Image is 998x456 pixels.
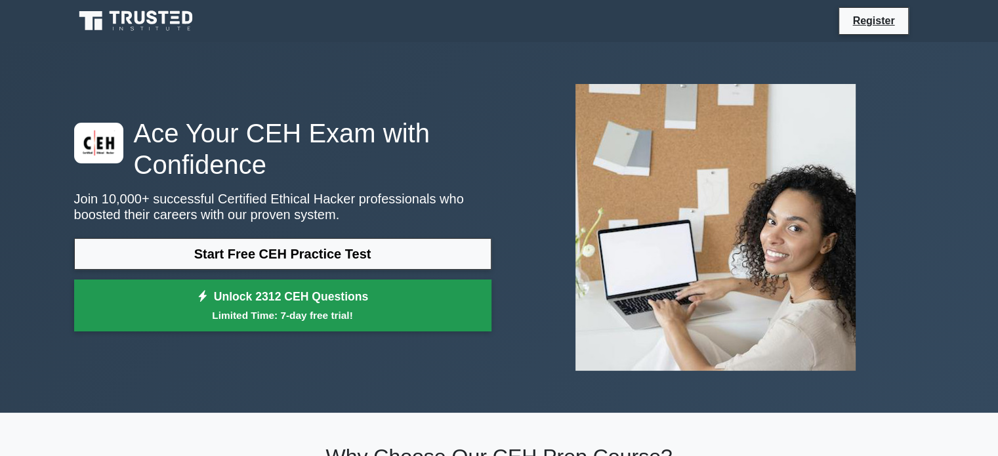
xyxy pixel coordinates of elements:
small: Limited Time: 7-day free trial! [91,308,475,323]
h1: Ace Your CEH Exam with Confidence [74,117,491,180]
a: Unlock 2312 CEH QuestionsLimited Time: 7-day free trial! [74,280,491,332]
p: Join 10,000+ successful Certified Ethical Hacker professionals who boosted their careers with our... [74,191,491,222]
a: Start Free CEH Practice Test [74,238,491,270]
a: Register [844,12,902,29]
